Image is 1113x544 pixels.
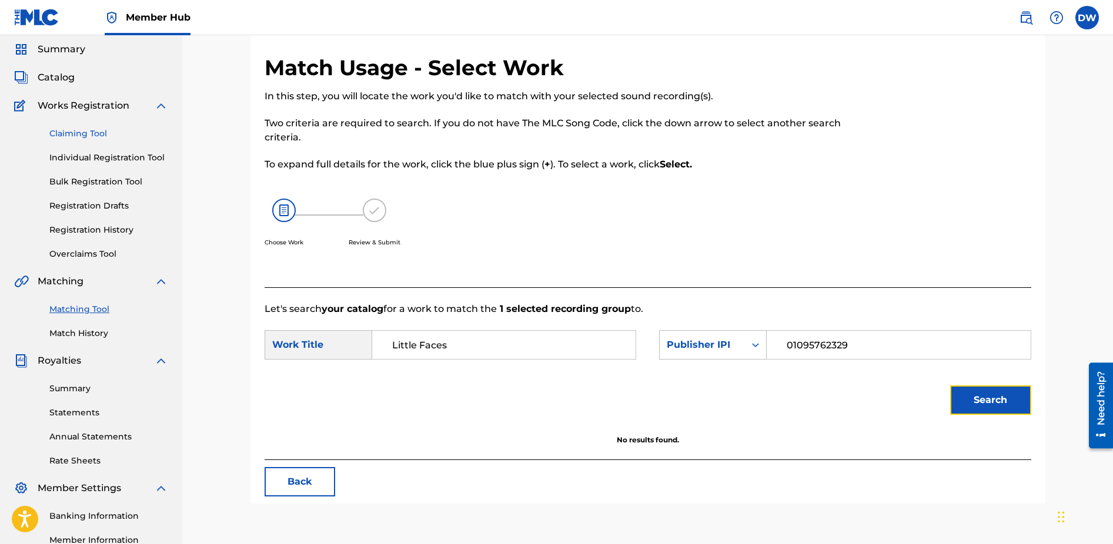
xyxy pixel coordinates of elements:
a: Matching Tool [49,303,168,315]
a: Annual Statements [49,431,168,443]
a: Match History [49,327,168,340]
a: Registration Drafts [49,200,168,212]
img: expand [154,354,168,368]
img: Royalties [14,354,28,368]
img: Works Registration [14,99,29,113]
img: expand [154,481,168,495]
img: search [1019,11,1033,25]
p: In this step, you will locate the work you'd like to match with your selected sound recording(s). [265,89,855,103]
a: CatalogCatalog [14,70,75,85]
img: 26af456c4569493f7445.svg [272,199,296,222]
a: Claiming Tool [49,127,168,140]
a: SummarySummary [14,42,85,56]
iframe: Chat Widget [1054,488,1113,544]
div: Drag [1058,499,1065,535]
img: Top Rightsholder [105,11,119,25]
span: Matching [38,274,83,288]
p: No results found. [265,435,1031,445]
span: Catalog [38,70,75,85]
p: Two criteria are required to search. If you do not have The MLC Song Code, click the down arrow t... [265,116,855,145]
a: Banking Information [49,510,168,522]
strong: Select. [660,159,692,170]
img: Member Settings [14,481,28,495]
a: Statements [49,407,168,419]
strong: your catalog [322,303,383,314]
strong: + [544,159,550,170]
img: expand [154,274,168,288]
img: Catalog [14,70,28,85]
strong: 1 selected recording group [497,303,631,314]
span: Summary [38,42,85,56]
p: Choose Work [265,238,303,247]
iframe: Resource Center [1080,357,1113,454]
button: Back [265,467,335,496]
p: Let's search for a work to match the to. [265,302,1031,316]
form: Search Form [265,316,1031,435]
img: 173f8e8b57e69610e344.svg [363,199,386,222]
span: Member Hub [126,11,190,24]
img: expand [154,99,168,113]
p: To expand full details for the work, click the blue plus sign ( ). To select a work, click [265,157,855,172]
a: Summary [49,382,168,395]
span: Works Registration [38,99,129,113]
img: help [1050,11,1064,25]
h2: Match Usage - Select Work [265,55,570,81]
div: Help [1045,6,1068,29]
button: Search [950,385,1031,415]
div: User Menu [1075,6,1099,29]
a: Registration History [49,224,168,236]
span: Royalties [38,354,81,368]
a: Bulk Registration Tool [49,176,168,188]
a: Public Search [1014,6,1038,29]
img: Matching [14,274,29,288]
div: Publisher IPI [667,338,738,352]
a: Individual Registration Tool [49,152,168,164]
img: MLC Logo [14,9,59,26]
a: Overclaims Tool [49,248,168,260]
p: Review & Submit [349,238,400,247]
a: Rate Sheets [49,455,168,467]
span: Member Settings [38,481,121,495]
img: Summary [14,42,28,56]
